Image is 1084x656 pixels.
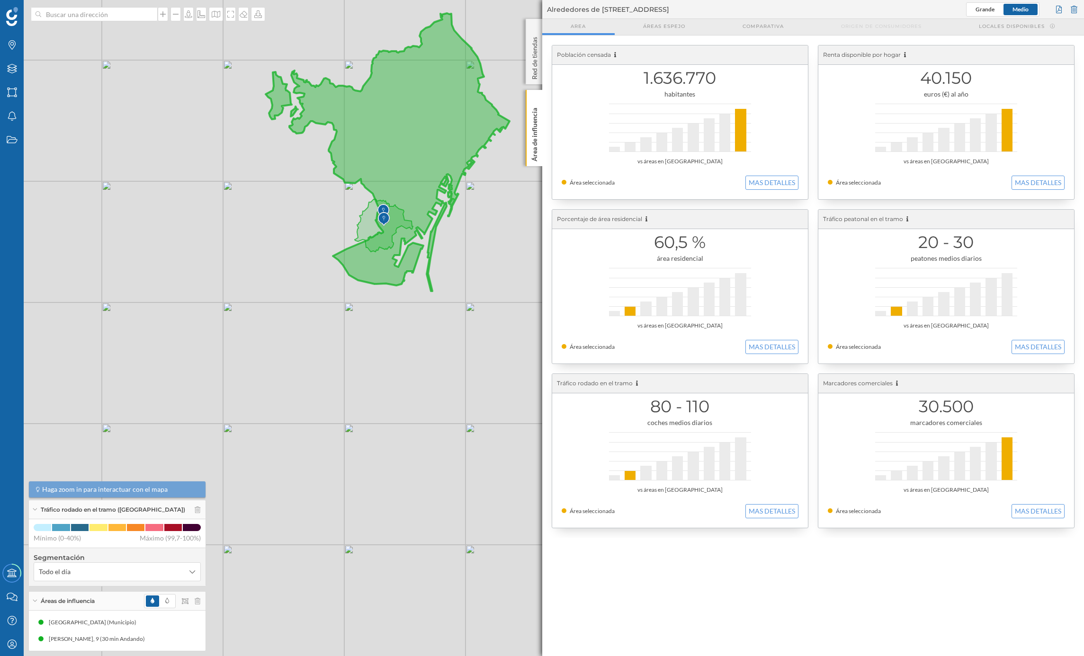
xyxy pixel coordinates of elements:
[39,567,71,576] span: Todo el día
[570,343,615,350] span: Área seleccionada
[979,23,1045,30] span: Locales disponibles
[547,5,669,14] span: Alrededores de [STREET_ADDRESS]
[552,45,808,65] div: Población censada
[562,398,798,416] h1: 80 - 110
[140,533,201,543] span: Máximo (99,7-100%)
[1012,504,1065,518] button: MAS DETALLES
[377,202,389,221] img: Marker
[818,210,1074,229] div: Tráfico peatonal en el tramo
[836,507,881,514] span: Área seleccionada
[42,485,168,494] span: Haga zoom in para interactuar con el mapa
[836,343,881,350] span: Área seleccionada
[828,398,1065,416] h1: 30.500
[828,157,1065,166] div: vs áreas en [GEOGRAPHIC_DATA]
[562,69,798,87] h1: 1.636.770
[841,23,922,30] span: Origen de consumidores
[562,157,798,166] div: vs áreas en [GEOGRAPHIC_DATA]
[562,254,798,263] div: área residencial
[828,418,1065,427] div: marcadores comerciales
[976,6,994,13] span: Grande
[552,210,808,229] div: Porcentaje de área residencial
[49,618,141,627] div: [GEOGRAPHIC_DATA] (Municipio)
[378,210,390,229] img: Marker
[570,507,615,514] span: Área seleccionada
[34,553,201,562] h4: Segmentación
[1012,6,1029,13] span: Medio
[745,176,798,190] button: MAS DETALLES
[828,69,1065,87] h1: 40.150
[562,89,798,99] div: habitantes
[49,634,150,644] div: [PERSON_NAME], 9 (30 min Andando)
[745,340,798,354] button: MAS DETALLES
[828,321,1065,330] div: vs áreas en [GEOGRAPHIC_DATA]
[6,7,18,26] img: Geoblink Logo
[828,254,1065,263] div: peatones medios diarios
[19,7,53,15] span: Soporte
[34,533,81,543] span: Mínimo (0-40%)
[529,104,539,161] p: Área de influencia
[562,485,798,495] div: vs áreas en [GEOGRAPHIC_DATA]
[529,33,539,80] p: Red de tiendas
[570,179,615,186] span: Área seleccionada
[818,45,1074,65] div: Renta disponible por hogar
[571,23,586,30] span: Area
[836,179,881,186] span: Área seleccionada
[828,89,1065,99] div: euros (€) al año
[818,374,1074,393] div: Marcadores comerciales
[828,485,1065,495] div: vs áreas en [GEOGRAPHIC_DATA]
[743,23,784,30] span: Comparativa
[643,23,685,30] span: Áreas espejo
[562,233,798,251] h1: 60,5 %
[552,374,808,393] div: Tráfico rodado en el tramo
[562,321,798,330] div: vs áreas en [GEOGRAPHIC_DATA]
[41,505,185,514] span: Tráfico rodado en el tramo ([GEOGRAPHIC_DATA])
[828,233,1065,251] h1: 20 - 30
[745,504,798,518] button: MAS DETALLES
[1012,340,1065,354] button: MAS DETALLES
[41,597,95,605] span: Áreas de influencia
[1012,176,1065,190] button: MAS DETALLES
[562,418,798,427] div: coches medios diarios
